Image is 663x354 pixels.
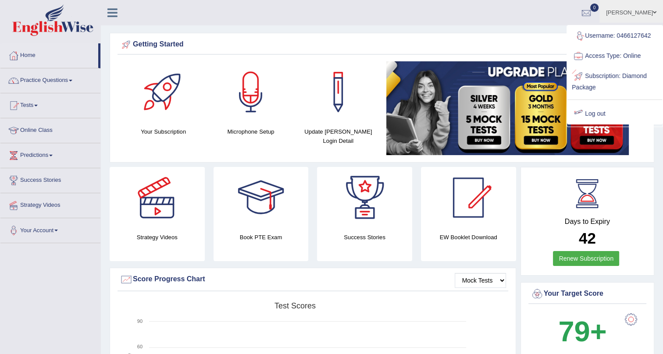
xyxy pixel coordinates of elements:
a: Renew Subscription [553,251,619,266]
b: 42 [579,230,596,247]
span: 0 [590,4,599,12]
a: Tests [0,93,100,115]
h4: Days to Expiry [531,218,645,226]
h4: Book PTE Exam [214,233,309,242]
a: Success Stories [0,168,100,190]
a: Your Account [0,218,100,240]
a: Practice Questions [0,68,100,90]
h4: Microphone Setup [211,127,290,136]
a: Home [0,43,98,65]
text: 60 [137,344,143,349]
h4: Your Subscription [124,127,203,136]
a: Access Type: Online [567,46,662,66]
b: 79+ [558,315,606,347]
h4: EW Booklet Download [421,233,516,242]
h4: Strategy Videos [110,233,205,242]
h4: Update [PERSON_NAME] Login Detail [299,127,378,145]
text: 90 [137,319,143,324]
div: Score Progress Chart [120,273,506,286]
a: Username: 0466127642 [567,26,662,46]
a: Online Class [0,118,100,140]
tspan: Test scores [274,301,316,310]
a: Strategy Videos [0,193,100,215]
h4: Success Stories [317,233,412,242]
a: Log out [567,104,662,124]
div: Getting Started [120,38,644,51]
div: Your Target Score [531,287,645,301]
a: Subscription: Diamond Package [567,66,662,96]
img: small5.jpg [386,61,629,155]
a: Predictions [0,143,100,165]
